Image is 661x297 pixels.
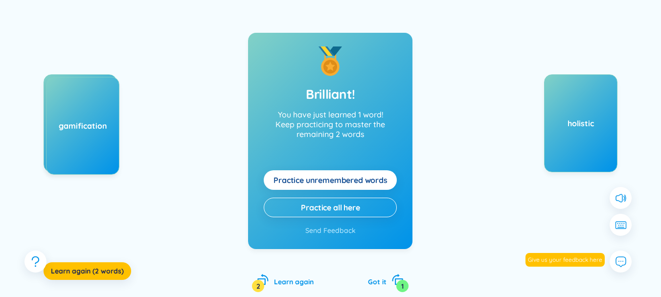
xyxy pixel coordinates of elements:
[274,175,387,185] span: Practice unremembered words
[46,120,119,131] div: gamification
[368,277,387,286] span: Got it
[44,262,131,280] button: Learn again (2 words)
[396,280,409,292] div: 1
[51,266,124,276] span: Learn again (2 words)
[24,251,46,273] button: question
[391,274,404,286] span: rotate-right
[44,118,116,129] div: proprietary
[264,119,397,139] p: Keep practicing to master the remaining 2 words
[264,170,397,190] button: Practice unremembered words
[264,198,397,217] button: Practice all here
[257,274,269,286] span: rotate-left
[29,255,42,268] span: question
[252,280,264,292] div: 2
[305,225,356,236] button: Send Feedback
[264,110,397,147] p: You have just learned 1 word!
[545,118,617,129] div: holistic
[301,202,360,213] span: Practice all here
[316,46,345,76] img: Good job!
[306,86,355,103] h2: Brilliant!
[274,277,314,286] span: Learn again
